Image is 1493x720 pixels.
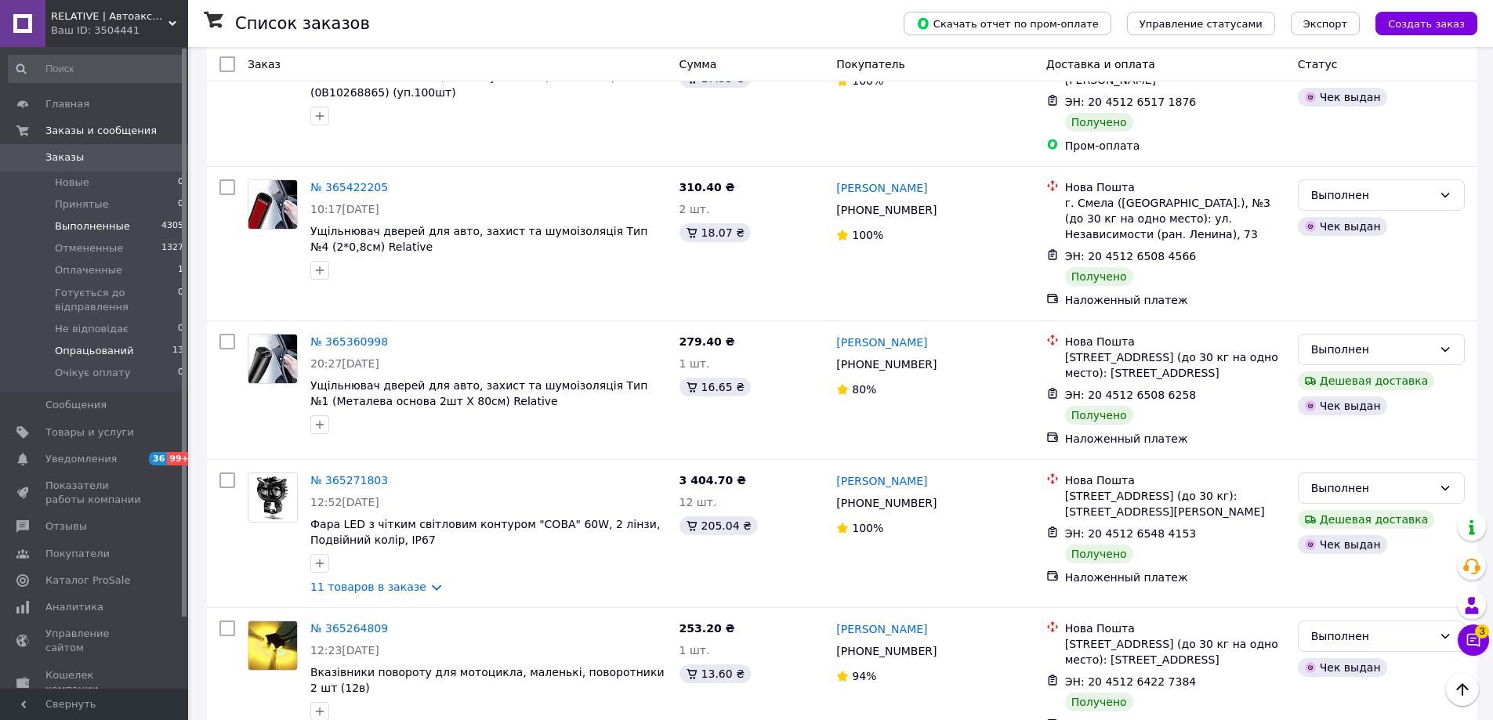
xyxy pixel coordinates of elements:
span: 80% [852,383,876,396]
span: 99+ [167,452,193,465]
span: Очікує оплату [55,366,130,380]
div: Чек выдан [1298,535,1387,554]
div: Ваш ID: 3504441 [51,24,188,38]
span: 4305 [161,219,183,233]
span: 94% [852,670,876,682]
span: 279.40 ₴ [679,335,735,348]
a: Фото товару [248,621,298,671]
div: Получено [1065,545,1133,563]
span: 1 шт. [679,357,710,370]
span: RELATIVE | Автоаксессуары, Велотовары, Мото товары, Инвентарь, Товары для дома [51,9,169,24]
span: 1 [178,263,183,277]
span: Кошелек компании [45,668,145,696]
span: ЭН: 20 4512 6422 7384 [1065,675,1197,688]
span: Товары и услуги [45,425,134,440]
button: Создать заказ [1375,12,1477,35]
div: Чек выдан [1298,396,1387,415]
span: Сумма [679,58,717,71]
button: Управление статусами [1127,12,1275,35]
div: Получено [1065,267,1133,286]
div: Наложенный платеж [1065,292,1285,308]
span: 0 [178,366,183,380]
div: 18.07 ₴ [679,223,751,242]
div: 13.60 ₴ [679,664,751,683]
a: Ущільнювач дверей для авто, захист та шумоізоляція Тип №4 (2*0,8см) Relative [310,225,647,253]
span: Скачать отчет по пром-оплате [916,16,1099,31]
span: ЭН: 20 4512 6517 1876 [1065,96,1197,108]
span: 1 шт. [679,644,710,657]
a: № 365422205 [310,181,388,194]
span: 100% [852,522,883,534]
span: Принятые [55,197,109,212]
button: Чат с покупателем3 [1458,624,1489,656]
div: Получено [1065,693,1133,711]
span: 36 [149,452,167,465]
div: Нова Пошта [1065,472,1285,488]
a: № 365264809 [310,622,388,635]
div: Выполнен [1311,628,1433,645]
div: Выполнен [1311,479,1433,497]
span: Сообщения [45,398,107,412]
div: Дешевая доставка [1298,510,1435,529]
span: 1327 [161,241,183,255]
span: Статус [1298,58,1338,71]
span: ЭН: 20 4512 6508 6258 [1065,389,1197,401]
span: 2 шт. [679,203,710,215]
span: Главная [45,97,89,111]
div: Нова Пошта [1065,621,1285,636]
span: 0 [178,175,183,190]
div: [PHONE_NUMBER] [833,353,940,375]
button: Скачать отчет по пром-оплате [904,12,1111,35]
span: Заказы [45,150,84,165]
a: Ущільнювач дверей для авто, захист та шумоізоляція Тип №1 (Металева основа 2шт Х 80см) Relative [310,379,647,407]
img: Фото товару [248,473,297,522]
span: 100% [852,229,883,241]
span: Доставка и оплата [1046,58,1155,71]
span: ЭН: 20 4512 6508 4566 [1065,250,1197,262]
a: [PERSON_NAME] [836,473,927,489]
div: Наложенный платеж [1065,570,1285,585]
h1: Список заказов [235,14,370,33]
div: Чек выдан [1298,217,1387,236]
button: Экспорт [1291,12,1360,35]
span: Покупатели [45,547,110,561]
div: [STREET_ADDRESS] (до 30 кг на одно место): [STREET_ADDRESS] [1065,636,1285,668]
div: [PHONE_NUMBER] [833,199,940,221]
span: 12:23[DATE] [310,644,379,657]
div: г. Смела ([GEOGRAPHIC_DATA].), №3 (до 30 кг на одно место): ул. Независимости (ран. Ленина), 73 [1065,195,1285,242]
div: [STREET_ADDRESS] (до 30 кг на одно место): [STREET_ADDRESS] [1065,349,1285,381]
span: Вказівники повороту для мотоцикла, маленькі, поворотники 2 шт (12в) [310,666,665,694]
img: Фото товару [248,180,297,229]
a: [PERSON_NAME] [836,180,927,196]
div: Нова Пошта [1065,179,1285,195]
span: 0 [178,322,183,336]
span: Создать заказ [1388,18,1465,30]
span: 13 [172,344,183,358]
div: 205.04 ₴ [679,516,758,535]
a: 11 товаров в заказе [310,581,426,593]
a: Фото товару [248,334,298,384]
span: 310.40 ₴ [679,181,735,194]
div: Выполнен [1311,186,1433,204]
div: Нова Пошта [1065,334,1285,349]
span: Выполненные [55,219,130,233]
span: 0 [178,286,183,314]
input: Поиск [8,55,185,83]
span: 10:17[DATE] [310,203,379,215]
span: Отзывы [45,519,87,534]
img: Фото товару [248,335,297,383]
div: Получено [1065,113,1133,132]
span: Опрацьований [55,344,133,358]
span: Покупатель [836,58,905,71]
span: 3 [1475,624,1489,639]
span: 12 шт. [679,496,717,508]
div: 16.65 ₴ [679,378,751,396]
span: 253.20 ₴ [679,622,735,635]
span: Новые [55,175,89,190]
a: Фара LED з чітким світловим контуром "СОВА" 60W, 2 лінзи, Подвійний колір, IP67 [310,518,660,546]
span: 20:27[DATE] [310,357,379,370]
span: Управление сайтом [45,627,145,655]
div: [STREET_ADDRESS] (до 30 кг): [STREET_ADDRESS][PERSON_NAME] [1065,488,1285,519]
span: ЭН: 20 4512 6548 4153 [1065,527,1197,540]
a: № 365360998 [310,335,388,348]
